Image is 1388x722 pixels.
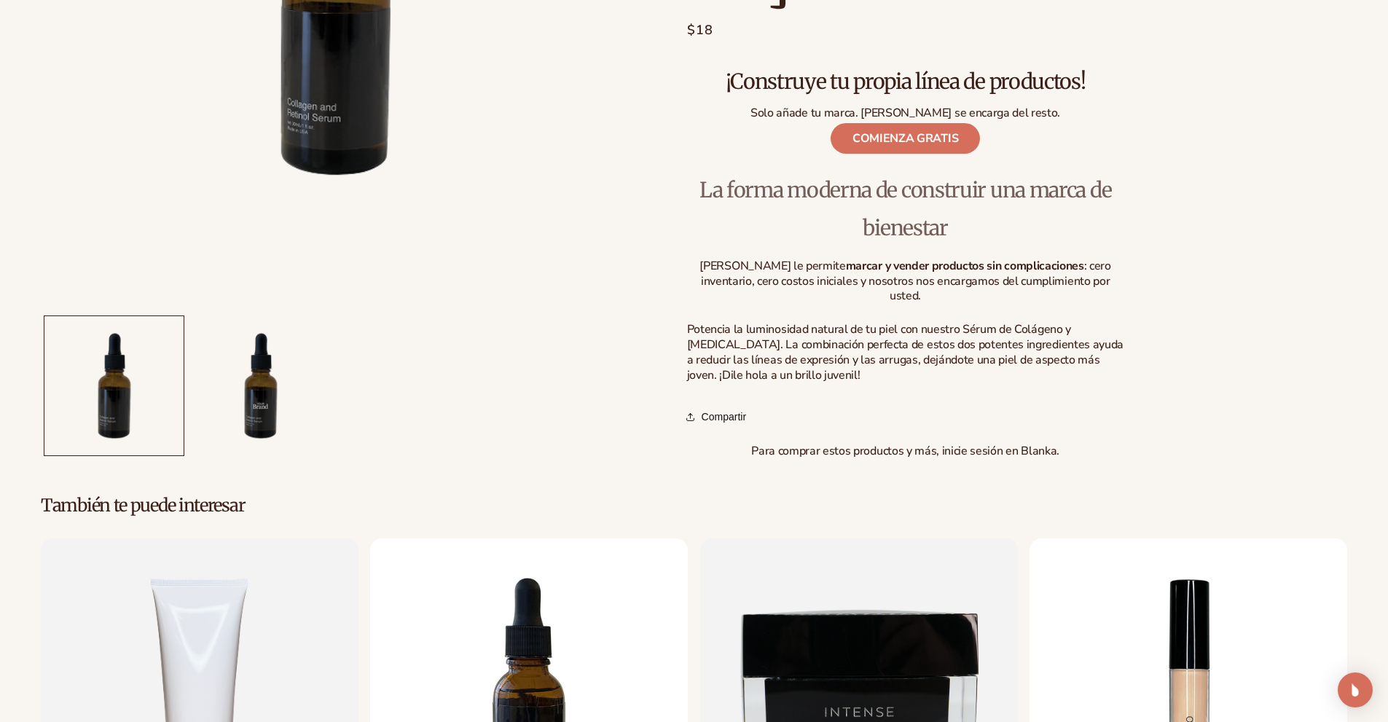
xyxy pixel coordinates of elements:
font: También te puede interesar [41,494,245,517]
a: COMIENZA GRATIS [831,123,980,154]
font: Para comprar estos productos y más, inicie sesión en Blanka. [751,443,1059,459]
font: Potencia la luminosidad natural de tu piel con nuestro Sérum de Colágeno y [MEDICAL_DATA]. La com... [687,321,1124,382]
button: Cargar la imagen 2 en la vista de galería [191,316,330,455]
font: ¡Construye tu propia línea de productos! [726,68,1086,95]
button: Cargar imagen 1 en la vista de galería [44,316,184,455]
div: Open Intercom Messenger [1338,672,1373,707]
font: $18 [687,21,714,39]
font: : cero inventario, cero costos iniciales y nosotros nos encargamos del cumplimiento por usted. [701,258,1111,305]
font: Solo añade tu marca. [PERSON_NAME] se encarga del resto. [750,105,1060,121]
button: Compartir [687,401,750,433]
font: Compartir [702,411,746,423]
font: La forma moderna de construir una marca de bienestar [699,177,1111,241]
font: COMIENZA GRATIS [852,130,958,146]
font: [PERSON_NAME] le permite [700,258,846,274]
font: marcar y vender productos sin complicaciones [846,258,1084,274]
